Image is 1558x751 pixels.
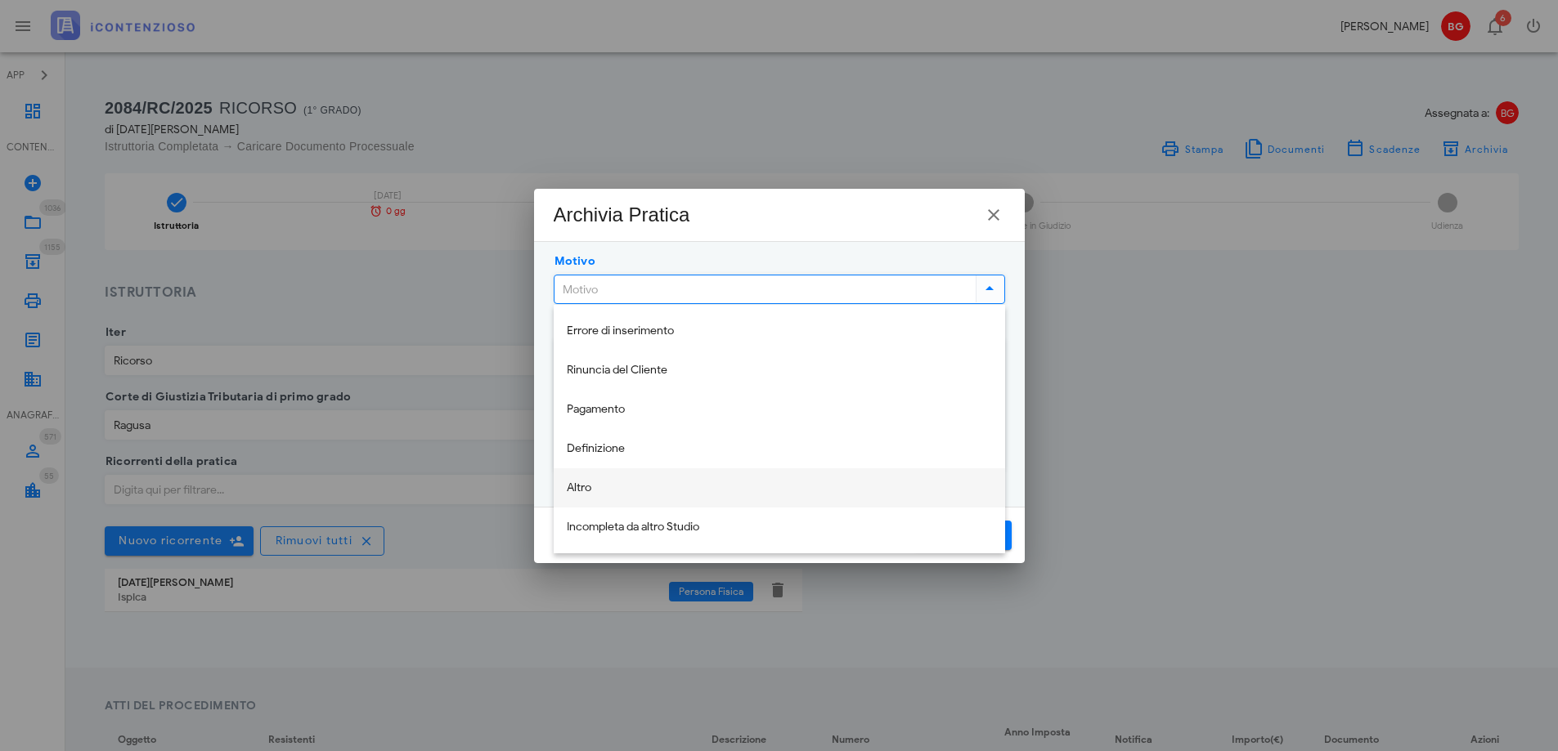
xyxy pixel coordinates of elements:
[554,202,690,228] div: Archivia Pratica
[550,318,582,334] label: Note
[567,442,992,456] div: Definizione
[550,253,595,270] label: Motivo
[555,275,972,303] input: Motivo
[567,364,992,378] div: Rinuncia del Cliente
[567,403,992,417] div: Pagamento
[567,521,992,534] div: Incompleta da altro Studio
[567,324,992,338] div: Errore di inserimento
[567,481,992,495] div: Altro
